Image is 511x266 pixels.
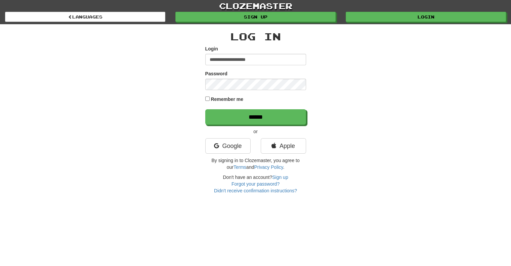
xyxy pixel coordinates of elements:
p: By signing in to Clozemaster, you agree to our and . [205,157,306,170]
div: Don't have an account? [205,174,306,194]
a: Google [205,138,251,154]
a: Sign up [175,12,336,22]
label: Password [205,70,227,77]
a: Apple [261,138,306,154]
a: Privacy Policy [254,164,283,170]
a: Login [346,12,506,22]
p: or [205,128,306,135]
label: Remember me [211,96,243,103]
a: Didn't receive confirmation instructions? [214,188,297,193]
a: Sign up [272,175,288,180]
h2: Log In [205,31,306,42]
a: Terms [233,164,246,170]
a: Forgot your password? [231,181,280,187]
a: Languages [5,12,165,22]
label: Login [205,45,218,52]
